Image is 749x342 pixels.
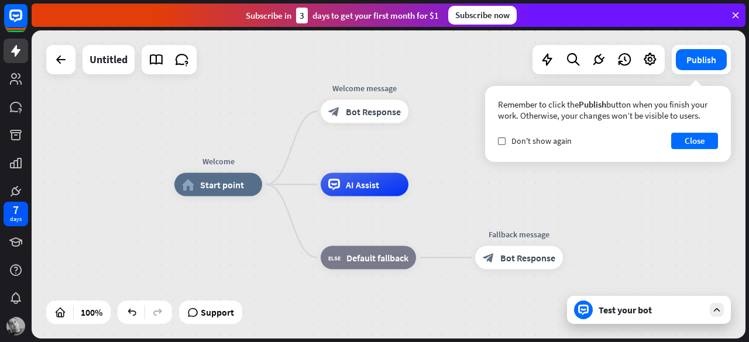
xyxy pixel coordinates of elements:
span: Bot Response [346,106,401,118]
i: block_fallback [328,252,341,264]
div: Test your bot [599,304,704,316]
span: Support [201,303,234,322]
div: Fallback message [466,229,572,240]
div: Remember to click the button when you finish your work. Otherwise, your changes won’t be visible ... [498,99,718,121]
span: AI Assist [346,179,379,191]
i: block_bot_response [328,106,340,118]
i: home_2 [182,179,194,191]
a: 7 days [4,202,28,226]
div: Welcome message [312,82,417,94]
span: Start point [200,179,244,191]
button: Publish [676,49,727,70]
span: Publish [579,99,606,110]
button: Close [671,133,718,149]
span: Bot Response [500,252,555,264]
div: 3 [296,8,308,23]
i: block_bot_response [483,252,494,264]
div: Untitled [90,45,128,74]
div: Subscribe in days to get your first month for $1 [246,8,439,23]
span: Default fallback [346,252,408,264]
div: days [10,215,22,223]
div: 100% [77,303,106,322]
div: 7 [13,205,19,215]
span: Don't show again [511,136,572,146]
div: Subscribe now [448,6,517,25]
div: Welcome [166,156,271,167]
button: Open LiveChat chat widget [9,5,44,40]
